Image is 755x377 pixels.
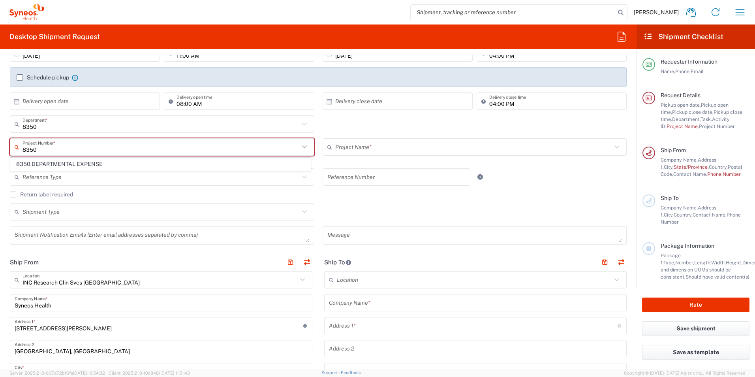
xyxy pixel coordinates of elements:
[9,371,105,375] span: Server: 2025.21.0-667a72bf6fa
[663,260,675,266] span: Type,
[661,147,686,153] span: Ship From
[642,298,749,312] button: Rate
[707,171,741,177] span: Phone Number
[17,74,69,81] label: Schedule pickup
[711,260,726,266] span: Width,
[10,191,73,198] label: Return label required
[675,68,691,74] span: Phone,
[10,258,39,266] h2: Ship From
[693,212,727,218] span: Contact Name,
[10,156,314,163] div: This field is required
[661,205,698,211] span: Company Name,
[691,68,704,74] span: Email
[411,5,615,20] input: Shipment, tracking or reference number
[667,123,699,129] span: Project Name,
[675,260,694,266] span: Number,
[324,258,351,266] h2: Ship To
[661,243,714,249] span: Package Information
[726,260,742,266] span: Height,
[672,116,701,122] span: Department,
[109,371,190,375] span: Client: 2025.21.0-f0c8481
[686,274,749,280] span: Should have valid content(s)
[642,321,749,336] button: Save shipment
[661,58,717,65] span: Requester Information
[699,123,735,129] span: Project Number
[694,260,711,266] span: Length,
[321,370,341,375] a: Support
[9,32,100,41] h2: Desktop Shipment Request
[661,102,701,108] span: Pickup open date,
[624,369,746,377] span: Copyright © [DATE]-[DATE] Agistix Inc., All Rights Reserved
[701,116,712,122] span: Task,
[664,212,674,218] span: City,
[341,370,361,375] a: Feedback
[160,371,190,375] span: [DATE] 11:51:43
[664,164,674,170] span: City,
[661,92,701,98] span: Request Details
[11,158,310,170] span: 8350 DEPARTMENTAL EXPENSE
[672,109,714,115] span: Pickup close date,
[644,32,723,41] h2: Shipment Checklist
[642,345,749,360] button: Save as template
[661,68,675,74] span: Name,
[674,212,693,218] span: Country,
[661,253,681,266] span: Package 1:
[674,164,709,170] span: State/Province,
[475,172,486,183] a: Add Reference
[73,371,105,375] span: [DATE] 10:54:32
[709,164,728,170] span: Country,
[661,157,698,163] span: Company Name,
[661,195,679,201] span: Ship To
[634,9,679,16] span: [PERSON_NAME]
[673,171,707,177] span: Contact Name,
